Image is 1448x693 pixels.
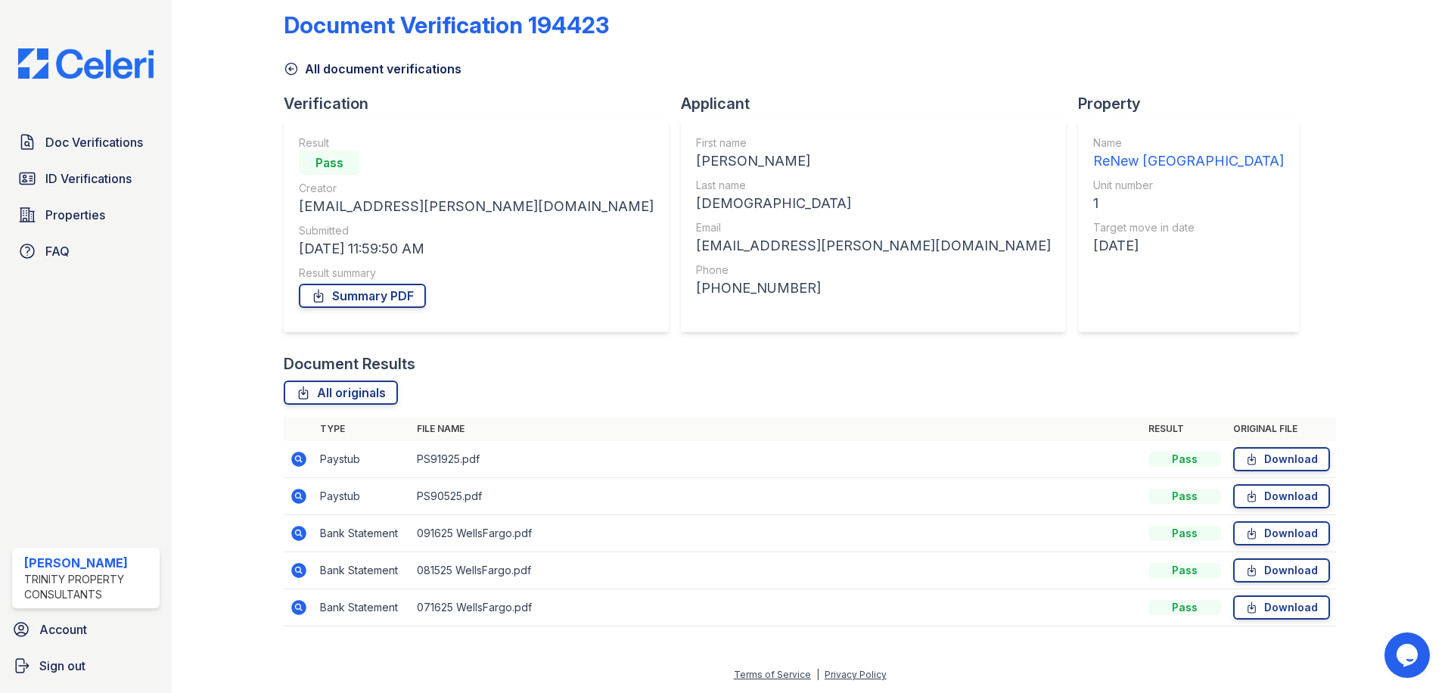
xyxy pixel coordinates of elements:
span: FAQ [45,242,70,260]
div: [DATE] 11:59:50 AM [299,238,654,259]
div: Applicant [681,93,1078,114]
th: Original file [1227,417,1336,441]
td: 071625 WellsFargo.pdf [411,589,1142,626]
td: Paystub [314,478,411,515]
span: ID Verifications [45,169,132,188]
td: 091625 WellsFargo.pdf [411,515,1142,552]
div: Submitted [299,223,654,238]
div: [DEMOGRAPHIC_DATA] [696,193,1051,214]
div: Result [299,135,654,151]
div: 1 [1093,193,1284,214]
div: Phone [696,263,1051,278]
div: Target move in date [1093,220,1284,235]
div: Last name [696,178,1051,193]
a: Download [1233,521,1330,545]
a: All document verifications [284,60,461,78]
a: ID Verifications [12,163,160,194]
div: Name [1093,135,1284,151]
a: Account [6,614,166,645]
a: Name ReNew [GEOGRAPHIC_DATA] [1093,135,1284,172]
img: CE_Logo_Blue-a8612792a0a2168367f1c8372b55b34899dd931a85d93a1a3d3e32e68fde9ad4.png [6,48,166,79]
div: Pass [299,151,359,175]
td: Paystub [314,441,411,478]
div: Result summary [299,266,654,281]
td: Bank Statement [314,589,411,626]
div: Creator [299,181,654,196]
div: [PERSON_NAME] [696,151,1051,172]
iframe: chat widget [1384,632,1433,678]
div: ReNew [GEOGRAPHIC_DATA] [1093,151,1284,172]
div: Email [696,220,1051,235]
div: [PHONE_NUMBER] [696,278,1051,299]
th: Type [314,417,411,441]
div: Pass [1148,563,1221,578]
td: Bank Statement [314,515,411,552]
a: Download [1233,558,1330,583]
span: Sign out [39,657,85,675]
div: Pass [1148,526,1221,541]
div: Pass [1148,452,1221,467]
a: Summary PDF [299,284,426,308]
a: Download [1233,484,1330,508]
div: Unit number [1093,178,1284,193]
a: Sign out [6,651,166,681]
a: Terms of Service [734,669,811,680]
td: 081525 WellsFargo.pdf [411,552,1142,589]
a: FAQ [12,236,160,266]
th: Result [1142,417,1227,441]
td: PS91925.pdf [411,441,1142,478]
div: [EMAIL_ADDRESS][PERSON_NAME][DOMAIN_NAME] [299,196,654,217]
div: Pass [1148,600,1221,615]
a: Download [1233,595,1330,620]
div: Trinity Property Consultants [24,572,154,602]
a: Privacy Policy [825,669,887,680]
div: Verification [284,93,681,114]
div: Document Verification 194423 [284,11,609,39]
td: PS90525.pdf [411,478,1142,515]
a: All originals [284,381,398,405]
th: File name [411,417,1142,441]
td: Bank Statement [314,552,411,589]
div: [DATE] [1093,235,1284,256]
a: Doc Verifications [12,127,160,157]
div: First name [696,135,1051,151]
div: [PERSON_NAME] [24,554,154,572]
a: Download [1233,447,1330,471]
div: | [816,669,819,680]
div: Pass [1148,489,1221,504]
div: [EMAIL_ADDRESS][PERSON_NAME][DOMAIN_NAME] [696,235,1051,256]
div: Document Results [284,353,415,374]
span: Properties [45,206,105,224]
span: Account [39,620,87,639]
div: Property [1078,93,1311,114]
a: Properties [12,200,160,230]
span: Doc Verifications [45,133,143,151]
